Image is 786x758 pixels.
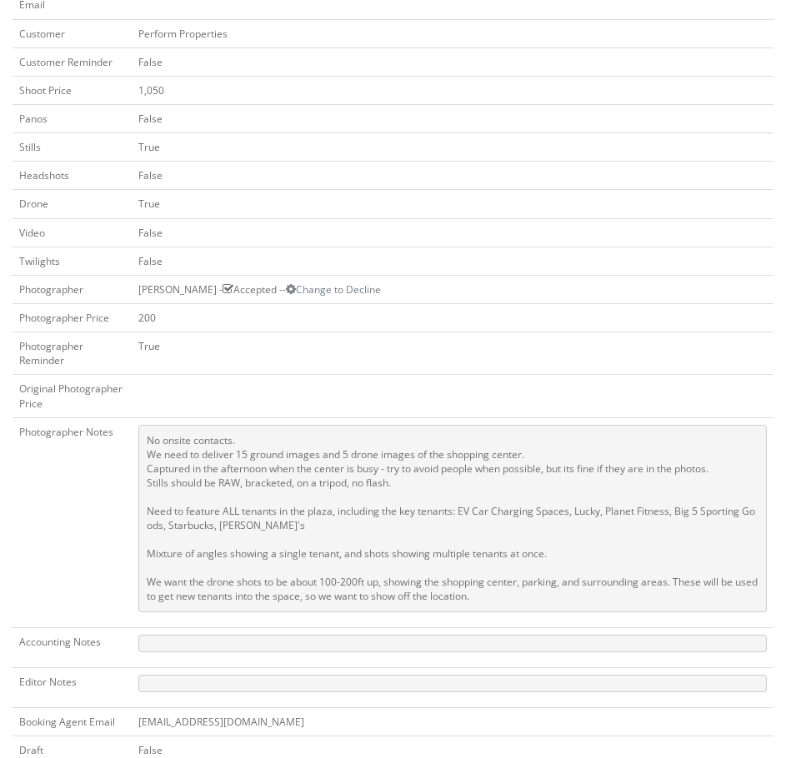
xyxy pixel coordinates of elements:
td: Photographer [13,275,132,303]
td: Original Photographer Price [13,375,132,417]
td: False [132,247,773,275]
td: 200 [132,303,773,332]
td: Editor Notes [13,667,132,707]
td: Shoot Price [13,76,132,104]
td: [EMAIL_ADDRESS][DOMAIN_NAME] [132,707,773,736]
td: False [132,104,773,132]
td: False [132,47,773,76]
td: 1,050 [132,76,773,104]
td: True [132,133,773,162]
td: False [132,218,773,247]
td: Booking Agent Email [13,707,132,736]
td: Photographer Price [13,303,132,332]
td: Accounting Notes [13,627,132,667]
td: Drone [13,190,132,218]
td: Headshots [13,162,132,190]
td: Customer Reminder [13,47,132,76]
a: Change to Decline [286,282,381,297]
td: Panos [13,104,132,132]
pre: No onsite contacts. We need to deliver 15 ground images and 5 drone images of the shopping center... [138,425,767,612]
td: [PERSON_NAME] - Accepted -- [132,275,773,303]
td: Photographer Notes [13,417,132,627]
td: True [132,332,773,375]
td: Perform Properties [132,19,773,47]
td: Video [13,218,132,247]
td: Stills [13,133,132,162]
td: Twilights [13,247,132,275]
td: Photographer Reminder [13,332,132,375]
td: Customer [13,19,132,47]
td: True [132,190,773,218]
td: False [132,162,773,190]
